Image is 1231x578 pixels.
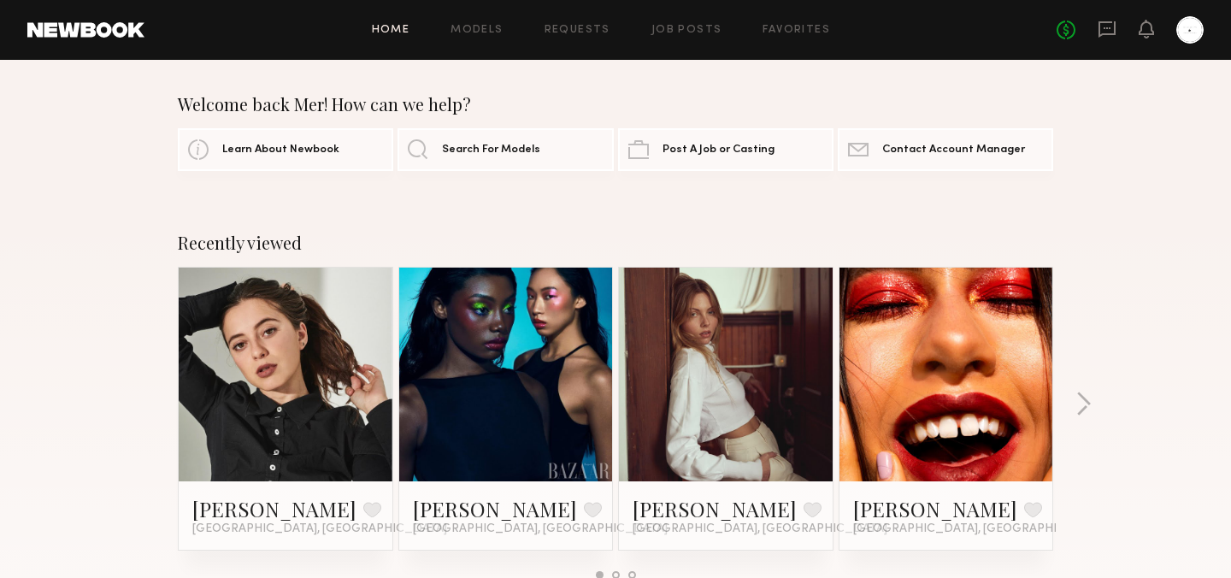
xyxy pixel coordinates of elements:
[442,144,540,156] span: Search For Models
[633,495,797,522] a: [PERSON_NAME]
[413,522,668,536] span: [GEOGRAPHIC_DATA], [GEOGRAPHIC_DATA]
[192,522,447,536] span: [GEOGRAPHIC_DATA], [GEOGRAPHIC_DATA]
[651,25,722,36] a: Job Posts
[838,128,1053,171] a: Contact Account Manager
[633,522,887,536] span: [GEOGRAPHIC_DATA], [GEOGRAPHIC_DATA]
[882,144,1025,156] span: Contact Account Manager
[853,495,1017,522] a: [PERSON_NAME]
[372,25,410,36] a: Home
[663,144,775,156] span: Post A Job or Casting
[398,128,613,171] a: Search For Models
[178,94,1053,115] div: Welcome back Mer! How can we help?
[763,25,830,36] a: Favorites
[222,144,339,156] span: Learn About Newbook
[545,25,610,36] a: Requests
[178,233,1053,253] div: Recently viewed
[192,495,356,522] a: [PERSON_NAME]
[178,128,393,171] a: Learn About Newbook
[853,522,1108,536] span: [GEOGRAPHIC_DATA], [GEOGRAPHIC_DATA]
[413,495,577,522] a: [PERSON_NAME]
[451,25,503,36] a: Models
[618,128,833,171] a: Post A Job or Casting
